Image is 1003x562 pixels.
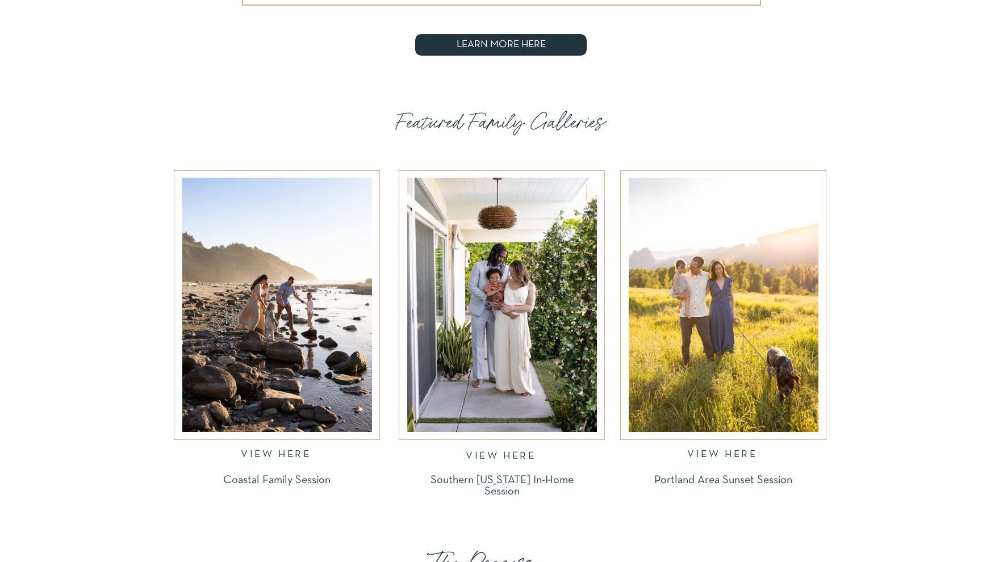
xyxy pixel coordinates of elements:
[415,34,587,56] a: LEARN MORE HERE
[241,450,314,463] a: VIEW HERE
[635,475,812,484] a: Portland Area Sunset Session
[396,108,607,134] p: Featured Family Galleries
[457,40,546,50] span: LEARN MORE HERE
[687,450,760,463] a: VIEW HERE
[413,475,590,494] a: Southern [US_STATE] In-Home Session
[189,475,365,488] a: Coastal Family Session
[466,451,538,461] a: VIEW HERE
